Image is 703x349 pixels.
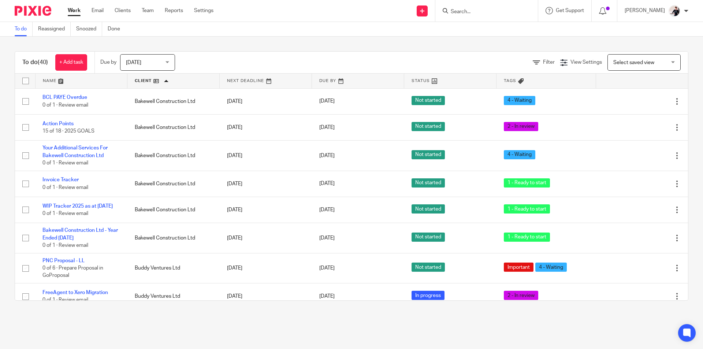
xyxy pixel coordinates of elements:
a: BCL PAYE Overdue [42,95,87,100]
span: 1 - Ready to start [504,204,550,214]
a: Email [92,7,104,14]
span: Not started [412,263,445,272]
p: Due by [100,59,116,66]
span: 0 of 1 · Review email [42,185,88,190]
span: [DATE] [319,266,335,271]
td: Bakewell Construction Ltd [127,141,220,171]
td: Buddy Ventures Ltd [127,253,220,283]
span: Not started [412,122,445,131]
a: WIP Tracker 2025 as at [DATE] [42,204,113,209]
td: [DATE] [220,223,312,253]
a: Bakewell Construction Ltd - Year Ended [DATE] [42,228,118,240]
a: Invoice Tracker [42,177,79,182]
span: 1 - Ready to start [504,178,550,188]
a: Reports [165,7,183,14]
img: Pixie [15,6,51,16]
span: 0 of 1 · Review email [42,243,88,248]
span: 2 - In review [504,122,538,131]
a: + Add task [55,54,87,71]
span: 4 - Waiting [504,150,535,159]
td: [DATE] [220,114,312,140]
input: Search [450,9,516,15]
span: Get Support [556,8,584,13]
span: Not started [412,204,445,214]
span: 15 of 18 · 2025 GOALS [42,129,94,134]
a: Work [68,7,81,14]
span: 0 of 1 · Review email [42,297,88,302]
td: Buddy Ventures Ltd [127,283,220,309]
span: 0 of 1 · Review email [42,103,88,108]
a: To do [15,22,33,36]
span: Not started [412,178,445,188]
td: [DATE] [220,253,312,283]
h1: To do [22,59,48,66]
a: Snoozed [76,22,102,36]
a: Reassigned [38,22,71,36]
span: [DATE] [319,207,335,212]
span: 1 - Ready to start [504,233,550,242]
span: Important [504,263,533,272]
a: Team [142,7,154,14]
td: [DATE] [220,141,312,171]
span: 4 - Waiting [504,96,535,105]
span: Not started [412,233,445,242]
td: [DATE] [220,88,312,114]
span: [DATE] [126,60,141,65]
a: Settings [194,7,213,14]
td: [DATE] [220,171,312,197]
span: Not started [412,150,445,159]
span: Not started [412,96,445,105]
span: 4 - Waiting [535,263,567,272]
span: Tags [504,79,516,83]
a: Your Additional Services For Bakewell Construction Ltd [42,145,108,158]
span: Select saved view [613,60,654,65]
span: 0 of 1 · Review email [42,211,88,216]
span: 2 - In review [504,291,538,300]
span: [DATE] [319,181,335,186]
a: Done [108,22,126,36]
td: Bakewell Construction Ltd [127,197,220,223]
span: [DATE] [319,125,335,130]
td: [DATE] [220,283,312,309]
span: [DATE] [319,153,335,158]
td: Bakewell Construction Ltd [127,88,220,114]
td: [DATE] [220,197,312,223]
a: Action Points [42,121,74,126]
span: 0 of 1 · Review email [42,160,88,166]
td: Bakewell Construction Ltd [127,114,220,140]
span: View Settings [570,60,602,65]
td: Bakewell Construction Ltd [127,223,220,253]
a: PNC Proposal - LL [42,258,85,263]
span: [DATE] [319,99,335,104]
span: (40) [38,59,48,65]
td: Bakewell Construction Ltd [127,171,220,197]
span: 0 of 6 · Prepare Proposal in GoProposal [42,266,103,278]
span: [DATE] [319,235,335,241]
a: Clients [115,7,131,14]
span: In progress [412,291,445,300]
span: Filter [543,60,555,65]
p: [PERSON_NAME] [625,7,665,14]
img: AV307615.jpg [669,5,680,17]
a: FreeAgent to Xero Migration [42,290,108,295]
span: [DATE] [319,294,335,299]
